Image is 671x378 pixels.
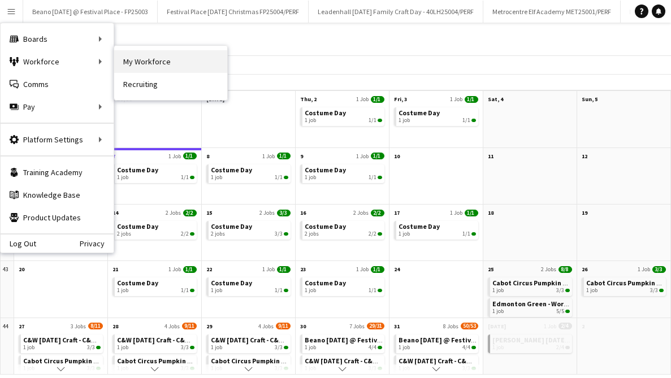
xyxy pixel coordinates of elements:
span: 12 [582,153,587,160]
a: Costume Day1 job1/1 [305,164,382,181]
a: Recruiting [114,73,227,95]
span: 3/3 [650,287,658,294]
span: 1/1 [275,174,283,181]
span: 1 Job [356,266,369,273]
span: 17 [394,209,400,216]
span: 2/2 [369,231,376,237]
a: C&W [DATE] Craft - C&W25004/PERF1 job3/3 [211,334,288,351]
span: 8/8 [559,266,572,273]
div: Platform Settings [1,128,114,151]
span: 2/2 [183,210,197,216]
span: 3/3 [284,346,288,349]
span: 4/4 [378,346,382,349]
a: Comms [1,73,114,95]
a: Costume Day1 job1/1 [305,107,382,124]
span: 2/2 [181,231,189,237]
a: Costume Day2 jobs2/2 [305,221,382,237]
span: 3/3 [659,289,664,292]
span: Costume Day [211,222,252,231]
span: 1/1 [371,153,384,159]
span: 1 job [399,117,410,124]
span: 2/2 [378,232,382,236]
span: 1 job [117,174,128,181]
span: 1 Job [168,153,181,160]
span: 2 Jobs [541,266,556,273]
span: 1/1 [369,117,376,124]
span: 1/1 [183,266,197,273]
span: C&W Halloween Craft - C&W25004/PERF [23,336,131,344]
span: 1/1 [471,232,476,236]
span: 1 Job [262,153,275,160]
span: Costume Day [211,279,252,287]
span: 31 [394,323,400,330]
span: [DATE] [488,323,506,330]
a: Cabot Circus Pumpkin Patch - HAM25002/PERF1 job3/3 [117,355,194,372]
span: 29/31 [367,323,384,329]
span: 1 job [492,308,504,315]
span: 50/53 [461,323,478,329]
a: Cabot Circus Pumpkin Patch - HAM25002/PERF1 job3/3 [23,355,101,372]
button: Beano [DATE] @ Festival Place - FP25003 [23,1,158,23]
span: 26 [582,266,587,273]
span: 8 Jobs [443,323,458,330]
span: 3/3 [284,232,288,236]
span: Thu, 2 [300,95,317,103]
span: Cabot Circus Pumpkin Patch - HAM25002/PERF [23,357,164,365]
button: Leadenhall [DATE] Family Craft Day - 40LH25004/PERF [309,1,483,23]
span: 1 Job [356,95,369,103]
span: 1/1 [369,174,376,181]
span: Cabot Circus Pumpkin Patch - HAM25002/PERF [117,357,258,365]
a: Costume Day2 jobs2/2 [117,221,194,237]
span: 9 [300,153,303,160]
span: 2 jobs [117,231,131,237]
span: 1/1 [378,176,382,179]
span: Costume Day [117,279,158,287]
button: Metrocentre Elf Academy MET25001/PERF [483,1,621,23]
span: 1/1 [190,289,194,292]
span: 2/4 [565,346,570,349]
span: 1/1 [471,119,476,122]
span: 1 Job [356,153,369,160]
span: 1 Job [450,95,462,103]
span: 1 job [586,287,598,294]
span: Edmonton Green - World of Wonder - BWED25001/PERF [492,299,663,308]
span: 3/3 [275,231,283,237]
a: Log Out [1,239,36,248]
span: 3/3 [565,289,570,292]
span: 1 job [211,174,222,181]
div: Workforce [1,50,114,73]
span: 1 job [399,231,410,237]
span: Costume Day [305,108,346,117]
div: Boards [1,28,114,50]
span: 23 [300,266,306,273]
a: Costume Day1 job1/1 [211,164,288,181]
span: 2 Jobs [166,209,181,216]
span: 1/1 [181,287,189,294]
span: 1/1 [190,176,194,179]
span: Beano Halloween @ Festival Place - FP25003 [305,336,431,344]
span: Costume Day [305,222,346,231]
a: Costume Day1 job1/1 [399,221,476,237]
a: Costume Day1 job1/1 [305,277,382,294]
span: 2/4 [556,344,564,351]
span: Costume Day [117,222,158,231]
span: 3 Jobs [71,323,86,330]
span: 30 [300,323,306,330]
span: Costume Day [399,108,440,117]
span: 28 [112,323,118,330]
span: 3/3 [275,344,283,351]
span: Cabot Circus Pumpkin Patch - HAM25002/PERF [492,279,634,287]
a: Knowledge Base [1,184,114,206]
span: 1/1 [378,119,382,122]
span: 1 job [305,174,316,181]
span: 11 [488,153,493,160]
span: 8 [206,153,209,160]
a: Privacy [80,239,114,248]
span: 2 Jobs [259,209,275,216]
span: 19 [582,209,587,216]
span: 1 job [305,344,316,351]
a: Costume Day2 jobs3/3 [211,221,288,237]
span: 9/11 [182,323,197,329]
span: 1/1 [378,289,382,292]
span: 4/4 [369,344,376,351]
